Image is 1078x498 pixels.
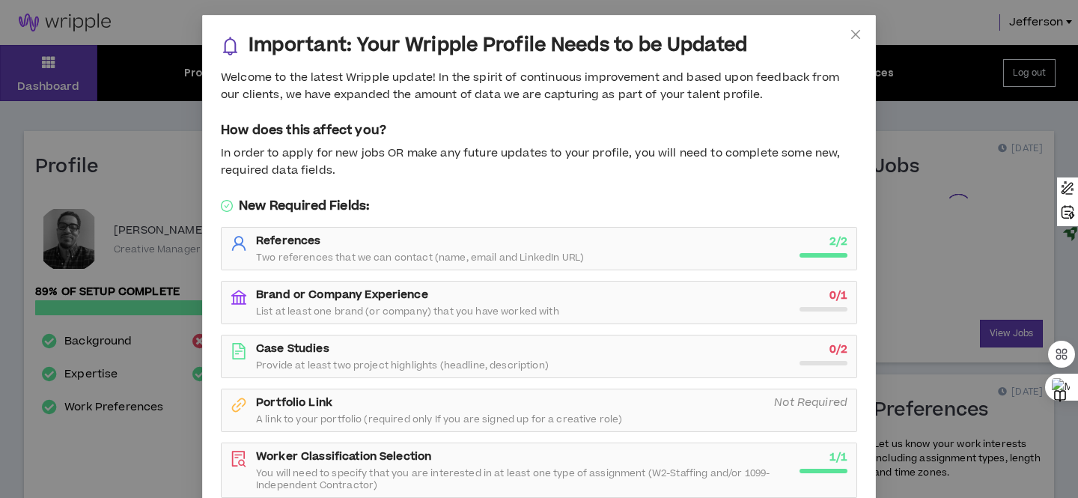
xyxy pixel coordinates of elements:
[256,252,584,264] span: Two references that we can contact (name, email and LinkedIn URL)
[829,449,847,465] strong: 1 / 1
[221,200,233,212] span: check-circle
[231,397,247,413] span: link
[256,341,329,356] strong: Case Studies
[231,343,247,359] span: file-text
[249,34,747,58] h3: Important: Your Wripple Profile Needs to be Updated
[231,451,247,467] span: file-search
[256,359,549,371] span: Provide at least two project highlights (headline, description)
[256,233,320,249] strong: References
[256,287,428,303] strong: Brand or Company Experience
[221,37,240,55] span: bell
[221,121,857,139] h5: How does this affect you?
[221,197,857,215] h5: New Required Fields:
[256,467,791,491] span: You will need to specify that you are interested in at least one type of assignment (W2-Staffing ...
[231,235,247,252] span: user
[829,341,847,357] strong: 0 / 2
[256,306,559,318] span: List at least one brand (or company) that you have worked with
[221,70,857,103] div: Welcome to the latest Wripple update! In the spirit of continuous improvement and based upon feed...
[774,395,847,410] i: Not Required
[256,395,332,410] strong: Portfolio Link
[221,145,857,179] div: In order to apply for new jobs OR make any future updates to your profile, you will need to compl...
[256,449,431,464] strong: Worker Classification Selection
[256,413,622,425] span: A link to your portfolio (required only If you are signed up for a creative role)
[231,289,247,306] span: bank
